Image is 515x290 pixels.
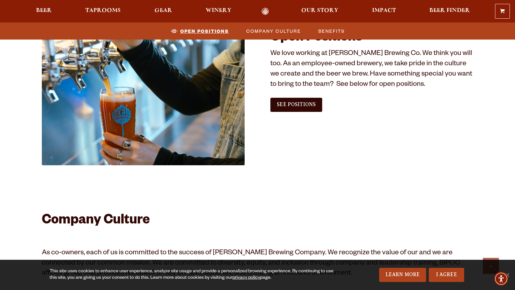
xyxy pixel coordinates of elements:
[425,8,474,15] a: Beer Finder
[85,8,121,13] span: Taprooms
[277,102,316,107] span: See Positions
[42,31,245,165] img: Jobs_1
[150,8,176,15] a: Gear
[368,8,400,15] a: Impact
[494,272,508,286] div: Accessibility Menu
[50,268,339,281] div: This site uses cookies to enhance user experience, analyze site usage and provide a personalized ...
[301,8,338,13] span: Our Story
[201,8,236,15] a: Winery
[270,98,322,112] a: See Positions
[246,26,301,36] span: Company Culture
[270,49,473,90] p: We love working at [PERSON_NAME] Brewing Co. We think you will too. As an employee-owned brewery,...
[483,258,499,274] a: Scroll to top
[206,8,231,13] span: Winery
[314,26,348,36] a: Benefits
[180,26,229,36] span: Open Positions
[232,276,260,281] a: privacy policy
[32,8,56,15] a: Beer
[429,8,470,13] span: Beer Finder
[242,26,304,36] a: Company Culture
[42,249,460,278] span: As co-owners, each of us is committed to the success of [PERSON_NAME] Brewing Company. We recogni...
[167,26,232,36] a: Open Positions
[297,8,342,15] a: Our Story
[318,26,345,36] span: Benefits
[379,268,426,282] a: Learn More
[253,8,277,15] a: Odell Home
[372,8,396,13] span: Impact
[429,268,464,282] a: I Agree
[36,8,52,13] span: Beer
[154,8,172,13] span: Gear
[42,213,473,229] h2: Company Culture
[81,8,125,15] a: Taprooms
